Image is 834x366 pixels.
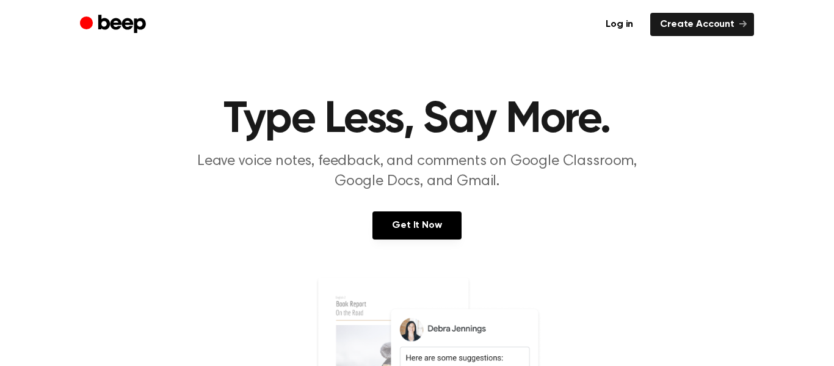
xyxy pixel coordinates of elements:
[650,13,754,36] a: Create Account
[596,13,643,36] a: Log in
[183,152,651,192] p: Leave voice notes, feedback, and comments on Google Classroom, Google Docs, and Gmail.
[372,211,461,240] a: Get It Now
[80,13,149,37] a: Beep
[104,98,730,142] h1: Type Less, Say More.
